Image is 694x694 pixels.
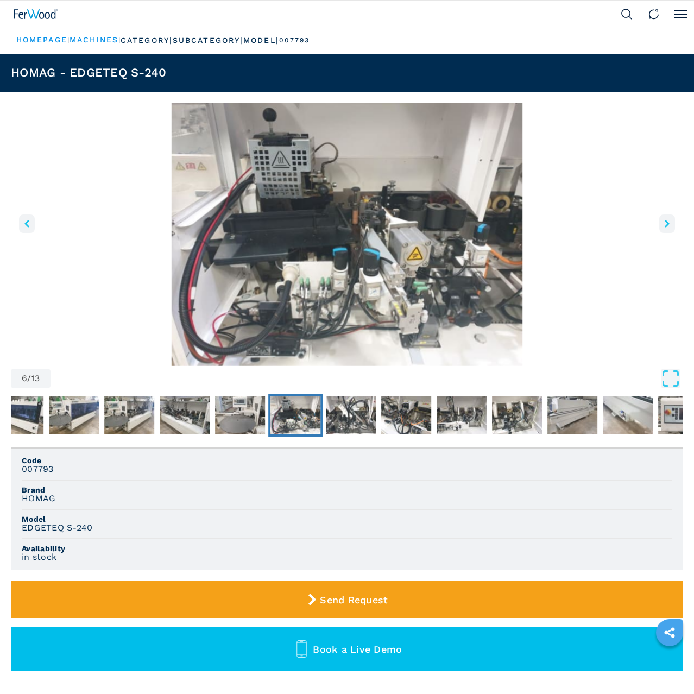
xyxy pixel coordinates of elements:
[437,396,487,435] img: 9a9dcaca006088a523056b6ceaa68cc1
[648,645,686,686] iframe: Chat
[492,396,542,435] img: aa07424ead1dbab91305d7134e254660
[22,374,27,383] span: 6
[11,103,683,366] img: Single Sided Edgebanders HOMAG EDGETEQ S-240
[603,396,653,435] img: ca9ed6bf33f8009f51f6170a495b34e0
[22,523,92,533] h3: EDGETEQ S-240
[11,67,166,79] h1: HOMAG - EDGETEQ S-240
[324,394,378,437] button: Go to Slide 7
[19,214,35,233] button: left-button
[31,374,40,383] span: 13
[22,515,672,523] span: Model
[648,9,659,20] img: Contact us
[381,396,431,435] img: 90abc0847c45699bfcb6a2eb98f5d373
[22,486,672,494] span: Brand
[67,36,70,44] span: |
[157,394,212,437] button: Go to Slide 4
[379,394,433,437] button: Go to Slide 8
[118,36,121,44] span: |
[659,214,675,233] button: right-button
[434,394,489,437] button: Go to Slide 9
[16,35,67,44] a: HOMEPAGE
[545,394,600,437] button: Go to Slide 11
[14,9,58,19] img: Ferwood
[22,457,672,464] span: Code
[320,594,388,605] span: Send Request
[160,396,210,435] img: 32d18be6db4ff89d7b35cadc53981ede
[22,545,672,552] span: Availability
[656,619,683,646] a: sharethis
[313,643,402,655] span: Book a Live Demo
[11,581,683,618] button: Send Request
[22,464,54,474] h3: 007793
[490,394,544,437] button: Go to Slide 10
[270,396,320,435] img: cc689adb0e1cdf7dba0b913c3a391282
[213,394,267,437] button: Go to Slide 5
[268,394,323,437] button: Go to Slide 6
[243,35,279,46] p: model |
[49,396,99,435] img: b0abb6ecca3f613c4f796d5bec2292c0
[11,103,683,366] div: Go to Slide 6
[22,552,56,562] h3: in stock
[215,396,265,435] img: a59ddc7d54afbdfb7a5063b8dc82af78
[667,1,694,28] button: Click to toggle menu
[326,396,376,435] img: 1c9ce87ec2cb49cc892a76df08b913c2
[27,374,31,383] span: /
[173,35,243,46] p: subcategory |
[547,396,597,435] img: 49ceaa879a096a777cedd19cd2103668
[104,396,154,435] img: 23d271a1714953735190779ca908de23
[70,35,118,44] a: machines
[601,394,655,437] button: Go to Slide 12
[121,35,173,46] p: category |
[102,394,156,437] button: Go to Slide 3
[621,9,632,20] img: Search
[279,36,310,45] p: 007793
[22,494,55,503] h3: HOMAG
[47,394,101,437] button: Go to Slide 2
[11,627,683,671] button: Book a Live Demo
[53,369,680,388] button: Open Fullscreen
